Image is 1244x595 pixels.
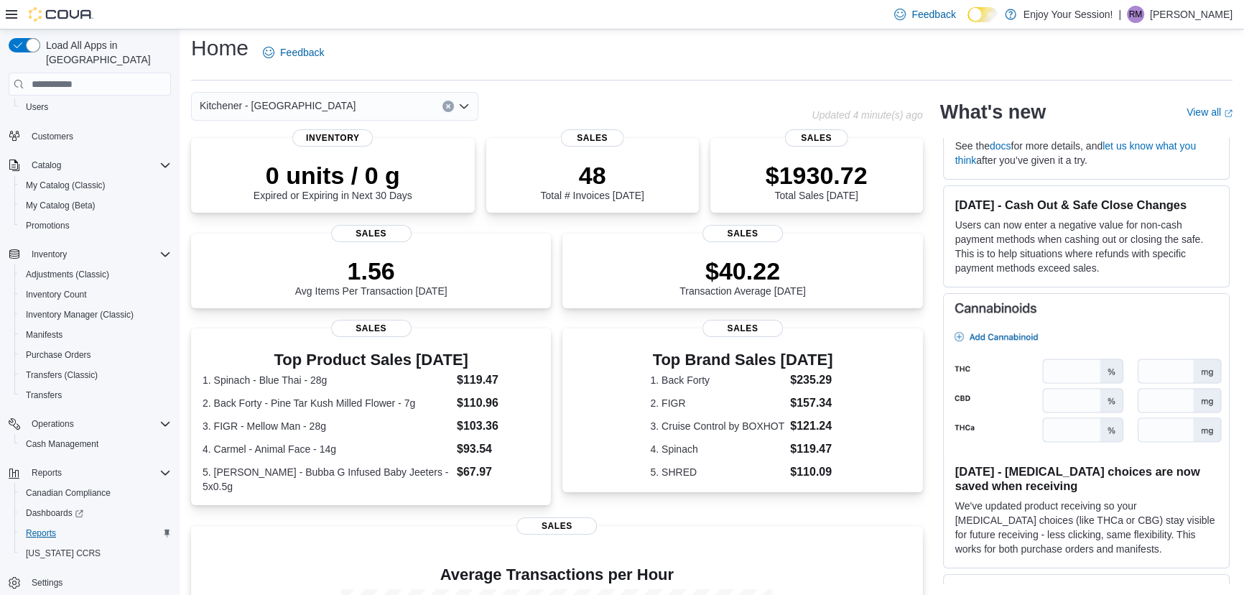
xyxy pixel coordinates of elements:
[26,573,171,591] span: Settings
[14,285,177,305] button: Inventory Count
[26,438,98,450] span: Cash Management
[812,109,922,121] p: Updated 4 minute(s) ago
[32,131,73,142] span: Customers
[457,418,539,435] dd: $103.36
[14,325,177,345] button: Manifests
[280,45,324,60] span: Feedback
[990,140,1011,152] a: docs
[32,577,62,589] span: Settings
[292,129,373,147] span: Inventory
[20,504,89,522] a: Dashboards
[20,217,75,234] a: Promotions
[32,160,61,171] span: Catalog
[26,289,87,300] span: Inventory Count
[784,129,848,147] span: Sales
[32,467,62,479] span: Reports
[20,484,171,502] span: Canadian Compliance
[254,161,412,190] p: 0 units / 0 g
[20,525,62,542] a: Reports
[26,415,171,433] span: Operations
[955,499,1217,556] p: We've updated product receiving so your [MEDICAL_DATA] choices (like THCa or CBG) stay visible fo...
[1118,6,1121,23] p: |
[3,244,177,264] button: Inventory
[967,22,968,23] span: Dark Mode
[955,464,1217,493] h3: [DATE] - [MEDICAL_DATA] choices are now saved when receiving
[702,225,783,242] span: Sales
[14,503,177,523] a: Dashboards
[26,309,134,320] span: Inventory Manager (Classic)
[650,351,835,369] h3: Top Brand Sales [DATE]
[3,155,177,175] button: Catalog
[257,38,330,67] a: Feedback
[26,329,62,341] span: Manifests
[457,441,539,458] dd: $93.54
[20,306,171,323] span: Inventory Manager (Classic)
[26,415,80,433] button: Operations
[790,395,835,412] dd: $157.34
[3,414,177,434] button: Operations
[20,366,103,384] a: Transfers (Classic)
[295,257,447,297] div: Avg Items Per Transaction [DATE]
[940,101,1046,124] h2: What's new
[790,418,835,435] dd: $121.24
[40,38,171,67] span: Load All Apps in [GEOGRAPHIC_DATA]
[20,98,54,116] a: Users
[911,7,955,22] span: Feedback
[14,216,177,236] button: Promotions
[790,441,835,458] dd: $119.47
[540,161,644,201] div: Total # Invoices [DATE]
[14,365,177,385] button: Transfers (Classic)
[1224,109,1233,118] svg: External link
[26,269,109,280] span: Adjustments (Classic)
[790,463,835,481] dd: $110.09
[26,157,67,174] button: Catalog
[14,264,177,285] button: Adjustments (Classic)
[26,574,68,591] a: Settings
[20,266,115,283] a: Adjustments (Classic)
[967,7,998,22] input: Dark Mode
[26,527,56,539] span: Reports
[20,387,171,404] span: Transfers
[1127,6,1144,23] div: Rahil Mansuri
[32,249,67,260] span: Inventory
[20,306,139,323] a: Inventory Manager (Classic)
[20,177,171,194] span: My Catalog (Classic)
[26,246,73,263] button: Inventory
[32,418,74,430] span: Operations
[14,434,177,454] button: Cash Management
[650,419,784,433] dt: 3. Cruise Control by BOXHOT
[26,246,171,263] span: Inventory
[1129,6,1143,23] span: RM
[20,326,68,343] a: Manifests
[14,345,177,365] button: Purchase Orders
[14,97,177,117] button: Users
[790,372,835,389] dd: $235.29
[650,396,784,410] dt: 2. FIGR
[331,320,412,337] span: Sales
[203,373,451,387] dt: 1. Spinach - Blue Thai - 28g
[457,372,539,389] dd: $119.47
[458,101,470,112] button: Open list of options
[20,346,97,364] a: Purchase Orders
[20,435,104,453] a: Cash Management
[203,419,451,433] dt: 3. FIGR - Mellow Man - 28g
[14,305,177,325] button: Inventory Manager (Classic)
[26,507,83,519] span: Dashboards
[26,389,62,401] span: Transfers
[20,286,171,303] span: Inventory Count
[26,548,101,559] span: [US_STATE] CCRS
[20,484,116,502] a: Canadian Compliance
[26,464,68,481] button: Reports
[26,127,171,145] span: Customers
[955,218,1217,275] p: Users can now enter a negative value for non-cash payment methods when cashing out or closing the...
[20,98,171,116] span: Users
[200,97,356,114] span: Kitchener - [GEOGRAPHIC_DATA]
[650,465,784,479] dt: 5. SHRED
[26,220,70,231] span: Promotions
[457,463,539,481] dd: $67.97
[20,525,171,542] span: Reports
[679,257,806,285] p: $40.22
[26,369,98,381] span: Transfers (Classic)
[203,442,451,456] dt: 4. Carmel - Animal Face - 14g
[20,387,68,404] a: Transfers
